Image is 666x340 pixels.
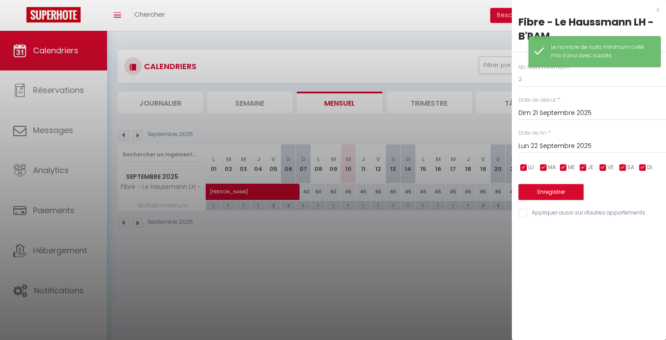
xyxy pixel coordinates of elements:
div: Fibre - Le Haussmann LH - B'PAM [518,15,659,43]
span: JE [588,163,593,172]
div: Le nombre de nuits minimum a été mis à jour avec succès [551,43,651,60]
label: Date de début [518,96,556,104]
button: Enregistrer [518,184,584,200]
span: MA [548,163,556,172]
button: Ouvrir le widget de chat LiveChat [7,4,33,30]
label: Nb Nuits minimum [518,63,569,72]
span: VE [607,163,614,172]
div: x [512,4,659,15]
span: DI [647,163,652,172]
span: LU [528,163,534,172]
span: SA [627,163,634,172]
span: ME [568,163,575,172]
label: Date de fin [518,129,547,137]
